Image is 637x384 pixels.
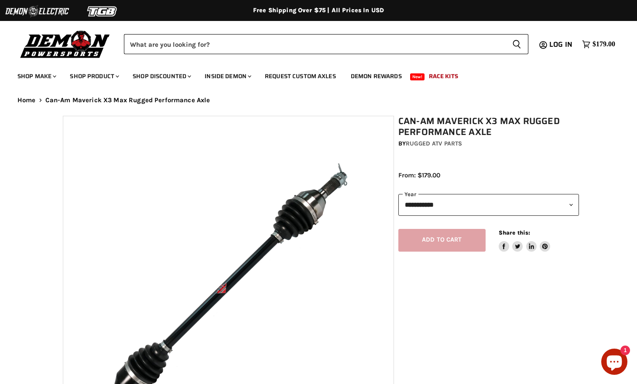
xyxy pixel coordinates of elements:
a: Demon Rewards [344,67,408,85]
a: $179.00 [578,38,620,51]
a: Inside Demon [198,67,257,85]
a: Shop Discounted [126,67,196,85]
a: Shop Make [11,67,62,85]
span: $179.00 [592,40,615,48]
button: Search [505,34,528,54]
inbox-online-store-chat: Shopify online store chat [599,349,630,377]
img: Demon Electric Logo 2 [4,3,70,20]
img: TGB Logo 2 [70,3,135,20]
img: Demon Powersports [17,28,113,59]
a: Log in [545,41,578,48]
a: Request Custom Axles [258,67,342,85]
span: Can-Am Maverick X3 Max Rugged Performance Axle [45,97,210,104]
span: From: $179.00 [398,171,440,179]
span: New! [410,73,425,80]
form: Product [124,34,528,54]
ul: Main menu [11,64,613,85]
input: Search [124,34,505,54]
div: by [398,139,579,149]
a: Race Kits [422,67,465,85]
a: Rugged ATV Parts [406,140,462,147]
a: Home [17,97,36,104]
aside: Share this: [499,229,551,252]
h1: Can-Am Maverick X3 Max Rugged Performance Axle [398,116,579,138]
span: Log in [549,39,572,50]
span: Share this: [499,229,530,236]
a: Shop Product [63,67,124,85]
select: year [398,194,579,215]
